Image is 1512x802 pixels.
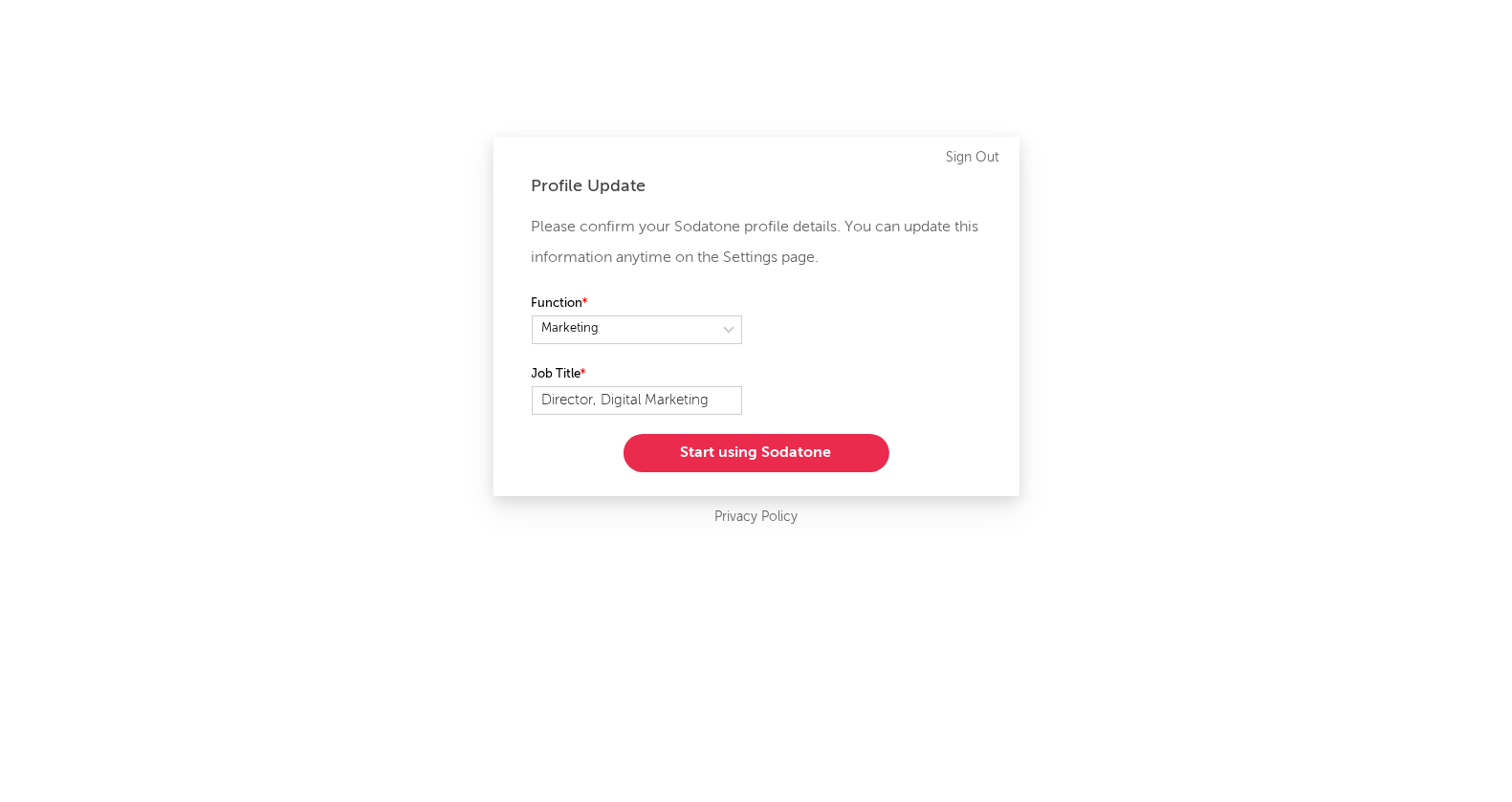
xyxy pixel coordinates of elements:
[532,293,742,315] label: Function
[532,363,742,386] label: Job Title
[947,146,1000,169] a: Sign Out
[624,434,889,472] button: Start using Sodatone
[532,175,981,198] div: Profile Update
[532,212,981,273] p: Please confirm your Sodatone profile details. You can update this information anytime on the Sett...
[714,506,798,530] a: Privacy Policy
